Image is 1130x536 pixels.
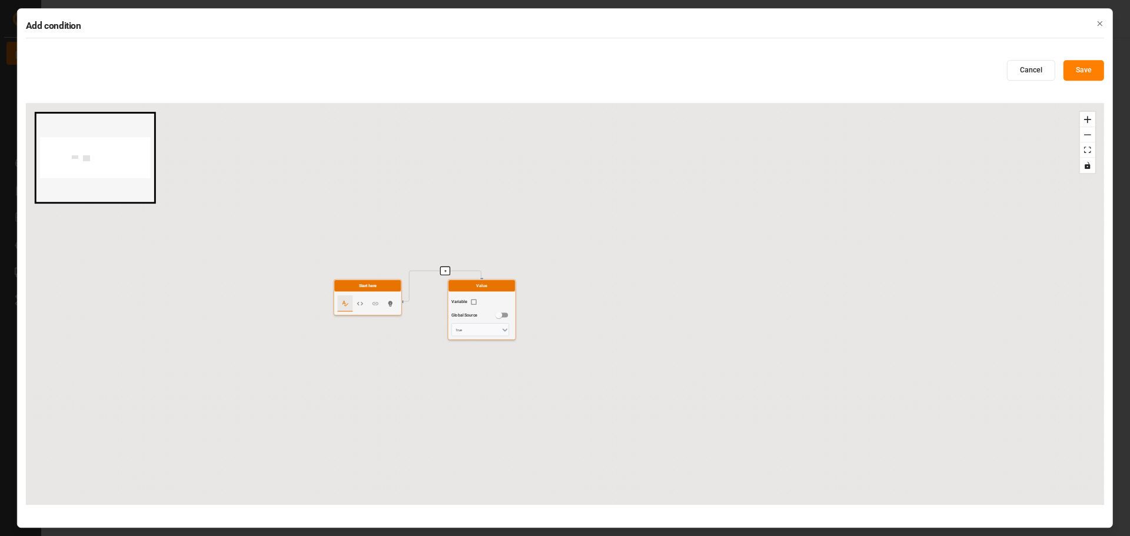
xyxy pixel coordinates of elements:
[357,300,364,307] svg: Operator
[451,300,467,304] small: Variable
[1007,60,1055,81] button: Cancel
[334,279,402,315] div: Start herescrollable force tabs example
[451,313,477,317] small: Global Source
[1080,112,1095,173] div: React Flow controls
[1080,158,1095,173] button: toggle interactivity
[448,279,516,292] div: true
[359,284,377,288] strong: Start here
[440,267,450,275] div: +
[1063,60,1104,81] button: Save
[1080,112,1095,127] button: zoom in
[337,295,398,312] div: scrollable force tabs example
[476,284,487,288] small: Value
[1080,127,1095,142] button: zoom out
[334,279,401,292] div: true
[499,325,509,335] button: open menu
[372,300,379,307] svg: Lookup
[341,299,348,307] svg: Value
[387,300,394,307] svg: Logic
[448,279,516,340] div: ValueVariableprimary checkboxGlobal Sourceprimary checkbox
[451,323,509,336] input: Type to search/select
[26,21,1104,31] h2: Add condition
[1080,142,1095,158] button: fit view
